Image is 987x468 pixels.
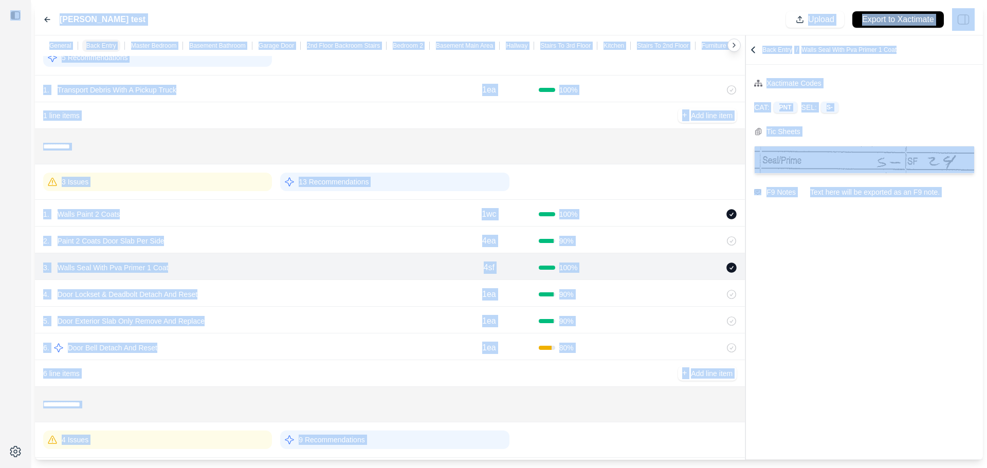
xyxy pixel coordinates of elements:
[862,14,934,26] p: Export to Xactimate
[762,46,897,54] p: Back Entry
[559,85,578,95] span: 100 %
[43,343,49,353] p: 6 .
[702,42,744,50] p: Furniture Room
[482,342,496,354] p: 1ea
[299,435,364,445] p: 9 Recommendations
[691,368,733,379] p: Add line item
[10,10,21,21] img: toggle sidebar
[506,42,527,50] p: Hallway
[766,186,796,198] div: F9 Notes
[808,14,834,26] p: Upload
[559,236,574,246] span: 90 %
[691,110,733,121] p: Add line item
[49,42,71,50] p: General
[786,11,844,28] button: Upload
[559,316,574,326] span: 90 %
[484,261,495,274] p: 4sf
[259,42,294,50] p: Garage Door
[766,77,821,89] div: Xactimate Codes
[307,42,380,50] p: 2nd Floor Backroom Stairs
[53,314,209,328] p: Door Exterior Slab Only Remove And Replace
[43,236,49,246] p: 2 .
[559,263,578,273] span: 100 %
[482,235,496,247] p: 4ea
[64,341,161,355] p: Door Bell Detach And Reset
[43,316,49,326] p: 5 .
[559,289,574,299] span: 90 %
[682,367,687,379] p: +
[86,42,116,50] p: Back Entry
[43,209,49,219] p: 1 .
[482,288,496,301] p: 1ea
[559,209,578,219] span: 100 %
[637,42,689,50] p: Stairs To 2nd Floor
[482,208,496,220] p: 1wc
[43,263,49,273] p: 3 .
[393,42,423,50] p: Bedroom 2
[53,287,202,302] p: Door Lockset & Deadbolt Detach And Reset
[754,102,769,113] p: CAT:
[43,85,49,95] p: 1 .
[62,177,88,187] p: 3 Issues
[682,109,687,121] p: +
[766,125,800,138] div: Tic Sheets
[189,42,245,50] p: Basement Bathroom
[482,84,496,96] p: 1ea
[604,42,624,50] p: Kitchen
[801,46,897,53] span: Walls Seal With Pva Primer 1 Coat
[131,42,177,50] p: Master Bedroom
[678,366,737,381] button: +Add line item
[801,102,817,113] p: SEL:
[792,46,801,53] span: /
[755,146,974,173] img: Cropped Image
[540,42,591,50] p: Stairs To 3rd Floor
[821,102,838,113] div: S-
[43,368,80,379] p: 6 line items
[810,187,975,197] p: Text here will be exported as an F9 note.
[62,52,127,63] p: 5 Recommendations
[43,289,49,299] p: 4 .
[60,13,145,26] label: [PERSON_NAME] test
[754,189,761,195] img: comment
[62,435,88,445] p: 4 Issues
[952,8,975,31] img: right-panel.svg
[678,108,737,123] button: +Add line item
[436,42,493,50] p: Basement Main Area
[53,207,124,221] p: Walls Paint 2 Coats
[53,83,180,97] p: Transport Debris With A Pickup Truck
[774,102,797,113] div: PNT
[53,260,173,275] p: Walls Seal With Pva Primer 1 Coat
[53,234,169,248] p: Paint 2 Coats Door Slab Per Side
[299,177,369,187] p: 13 Recommendations
[482,315,496,327] p: 1ea
[852,11,944,28] button: Export to Xactimate
[559,343,574,353] span: 80 %
[43,110,80,121] p: 1 line items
